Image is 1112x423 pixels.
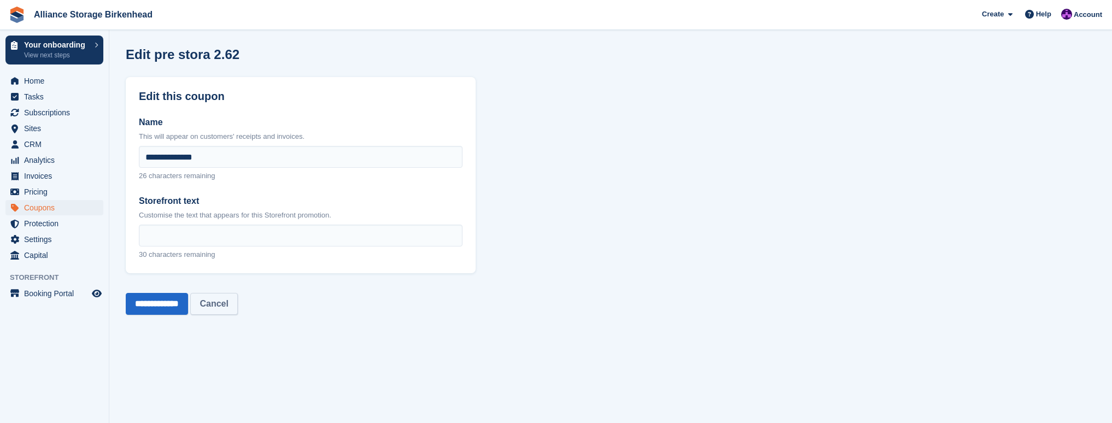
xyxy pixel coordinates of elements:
a: menu [5,216,103,231]
a: menu [5,89,103,104]
span: Account [1074,9,1102,20]
span: 30 [139,250,147,258]
a: menu [5,232,103,247]
span: Home [24,73,90,89]
a: menu [5,168,103,184]
h2: Edit this coupon [139,90,463,103]
a: menu [5,200,103,215]
a: Your onboarding View next steps [5,36,103,64]
a: menu [5,105,103,120]
span: Protection [24,216,90,231]
span: 26 [139,172,147,180]
a: Preview store [90,287,103,300]
span: Invoices [24,168,90,184]
label: Storefront text [139,195,463,208]
span: Capital [24,248,90,263]
a: menu [5,73,103,89]
a: Alliance Storage Birkenhead [30,5,157,23]
img: stora-icon-8386f47178a22dfd0bd8f6a31ec36ba5ce8667c1dd55bd0f319d3a0aa187defe.svg [9,7,25,23]
img: Romilly Norton [1061,9,1072,20]
label: Name [139,116,463,129]
span: Subscriptions [24,105,90,120]
p: This will appear on customers' receipts and invoices. [139,131,463,142]
span: Analytics [24,152,90,168]
p: Your onboarding [24,41,89,49]
h1: Edit pre stora 2.62 [126,47,239,62]
a: menu [5,184,103,199]
span: Storefront [10,272,109,283]
p: Customise the text that appears for this Storefront promotion. [139,210,463,221]
a: Cancel [190,293,237,315]
p: View next steps [24,50,89,60]
span: CRM [24,137,90,152]
a: menu [5,121,103,136]
span: characters remaining [149,172,215,180]
span: characters remaining [149,250,215,258]
span: Create [982,9,1004,20]
a: menu [5,248,103,263]
a: menu [5,137,103,152]
a: menu [5,286,103,301]
span: Help [1036,9,1051,20]
span: Settings [24,232,90,247]
span: Coupons [24,200,90,215]
span: Sites [24,121,90,136]
span: Tasks [24,89,90,104]
a: menu [5,152,103,168]
span: Booking Portal [24,286,90,301]
span: Pricing [24,184,90,199]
